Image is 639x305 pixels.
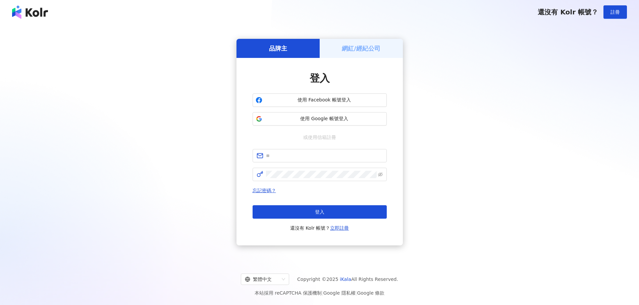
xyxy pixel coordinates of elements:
[330,225,349,231] a: 立即註冊
[603,5,627,19] button: 註冊
[265,97,384,103] span: 使用 Facebook 帳號登入
[297,275,398,283] span: Copyright © 2025 All Rights Reserved.
[290,224,349,232] span: 還沒有 Kolr 帳號？
[378,172,383,177] span: eye-invisible
[245,274,279,285] div: 繁體中文
[269,44,287,53] h5: 品牌主
[253,205,387,219] button: 登入
[315,209,324,215] span: 登入
[12,5,48,19] img: logo
[538,8,598,16] span: 還沒有 Kolr 帳號？
[340,277,351,282] a: iKala
[253,112,387,126] button: 使用 Google 帳號登入
[357,290,384,296] a: Google 條款
[610,9,620,15] span: 註冊
[253,188,276,193] a: 忘記密碼？
[322,290,323,296] span: |
[253,93,387,107] button: 使用 Facebook 帳號登入
[323,290,356,296] a: Google 隱私權
[265,116,384,122] span: 使用 Google 帳號登入
[342,44,380,53] h5: 網紅/經紀公司
[299,134,341,141] span: 或使用信箱註冊
[255,289,384,297] span: 本站採用 reCAPTCHA 保護機制
[310,72,330,84] span: 登入
[356,290,357,296] span: |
